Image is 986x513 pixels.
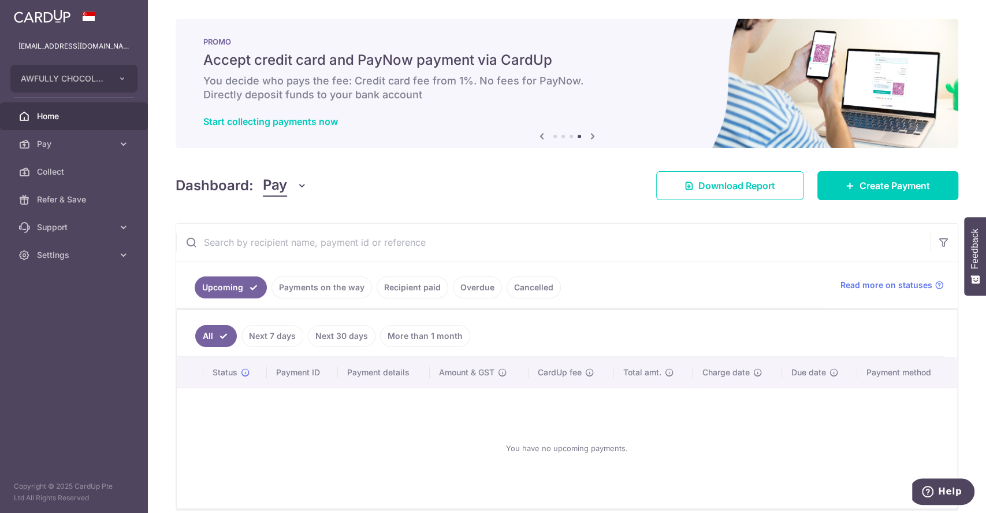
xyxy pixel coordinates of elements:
[176,19,958,148] img: paynow Banner
[10,65,137,93] button: AWFULLY CHOCOLATE CENTRAL KITCHEN PTE. LTD.
[970,228,980,269] span: Feedback
[176,175,254,196] h4: Dashboard:
[176,224,930,261] input: Search by recipient name, payment id or reference
[538,367,582,378] span: CardUp fee
[267,357,338,387] th: Payment ID
[857,357,957,387] th: Payment method
[14,9,70,23] img: CardUp
[439,367,494,378] span: Amount & GST
[195,276,267,298] a: Upcoming
[203,51,931,69] h5: Accept credit card and PayNow payment via CardUp
[37,249,113,261] span: Settings
[37,138,113,150] span: Pay
[791,367,826,378] span: Due date
[308,325,375,347] a: Next 30 days
[213,367,237,378] span: Status
[964,217,986,296] button: Feedback - Show survey
[37,110,113,122] span: Home
[37,166,113,178] span: Collect
[698,179,775,193] span: Download Report
[453,276,502,298] a: Overdue
[203,37,931,46] p: PROMO
[377,276,448,298] a: Recipient paid
[840,279,932,291] span: Read more on statuses
[860,179,930,193] span: Create Payment
[203,74,931,102] h6: You decide who pays the fee: Credit card fee from 1%. No fees for PayNow. Directly deposit funds ...
[623,367,661,378] span: Total amt.
[203,116,338,127] a: Start collecting payments now
[912,478,974,507] iframe: Opens a widget where you can find more information
[656,171,803,200] a: Download Report
[195,325,237,347] a: All
[380,325,470,347] a: More than 1 month
[191,397,943,499] div: You have no upcoming payments.
[817,171,958,200] a: Create Payment
[271,276,372,298] a: Payments on the way
[37,194,113,205] span: Refer & Save
[702,367,749,378] span: Charge date
[507,276,561,298] a: Cancelled
[338,357,430,387] th: Payment details
[241,325,303,347] a: Next 7 days
[37,222,113,233] span: Support
[263,175,307,197] button: Pay
[21,73,106,84] span: AWFULLY CHOCOLATE CENTRAL KITCHEN PTE. LTD.
[18,40,129,52] p: [EMAIL_ADDRESS][DOMAIN_NAME]
[840,279,944,291] a: Read more on statuses
[263,175,287,197] span: Pay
